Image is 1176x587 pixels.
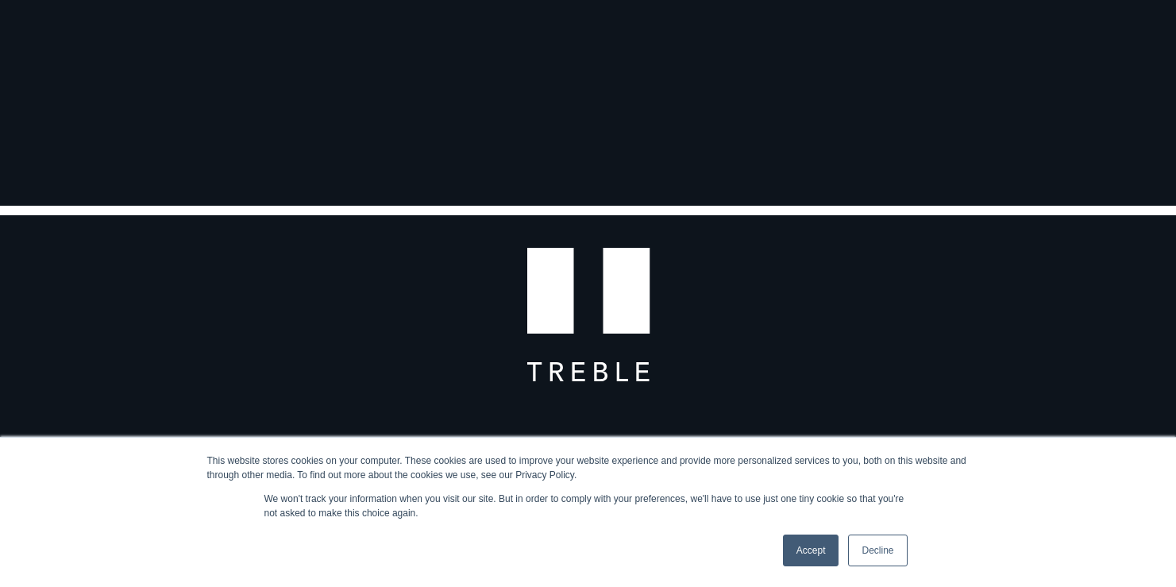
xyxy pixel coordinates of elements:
[526,206,650,382] img: T
[264,492,912,520] p: We won't track your information when you visit our site. But in order to comply with your prefere...
[848,535,907,566] a: Decline
[783,535,839,566] a: Accept
[207,454,970,482] div: This website stores cookies on your computer. These cookies are used to improve your website expe...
